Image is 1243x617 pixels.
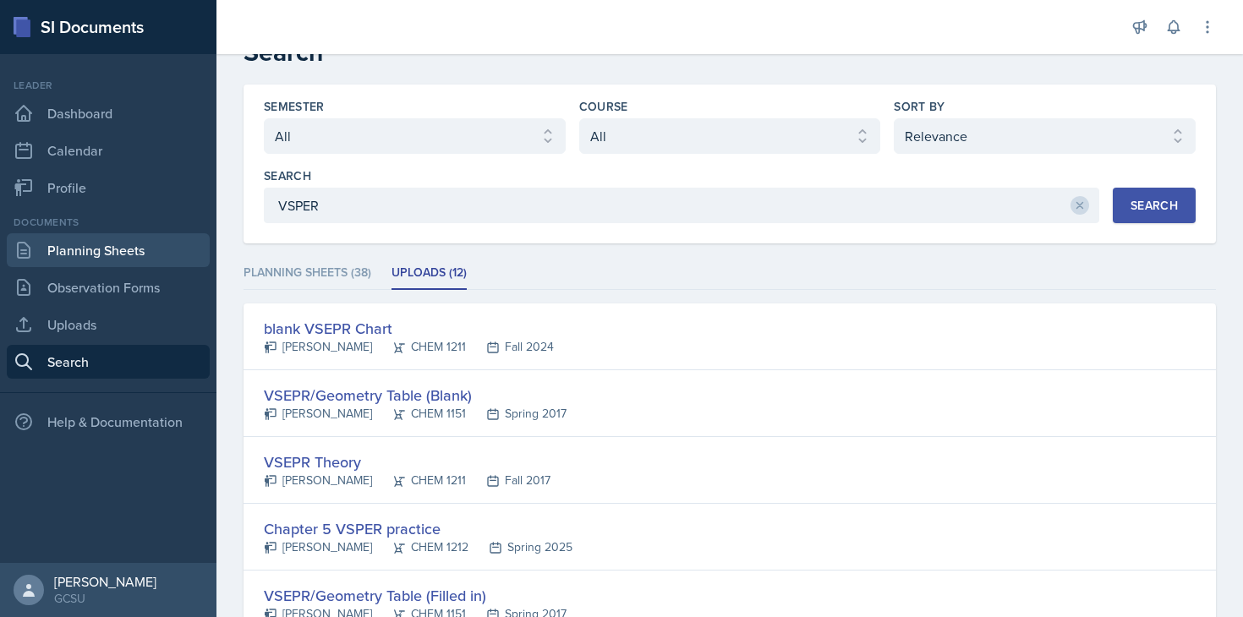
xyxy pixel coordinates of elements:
div: VSEPR/Geometry Table (Blank) [264,384,567,407]
a: Calendar [7,134,210,167]
div: Spring 2017 [466,405,567,423]
a: Search [7,345,210,379]
h2: Search [244,37,1216,68]
div: CHEM 1211 [372,338,466,356]
div: blank VSEPR Chart [264,317,554,340]
input: Enter search phrase [264,188,1099,223]
label: Search [264,167,311,184]
label: Course [579,98,628,115]
div: [PERSON_NAME] [264,405,372,423]
a: Profile [7,171,210,205]
div: VSEPR Theory [264,450,550,473]
a: Planning Sheets [7,233,210,267]
div: [PERSON_NAME] [264,472,372,489]
a: Uploads [7,308,210,341]
div: CHEM 1211 [372,472,466,489]
li: Uploads (12) [392,257,467,290]
div: CHEM 1212 [372,538,468,556]
div: Fall 2024 [466,338,554,356]
div: GCSU [54,590,156,607]
button: Search [1113,188,1196,223]
a: Dashboard [7,96,210,130]
li: Planning Sheets (38) [244,257,371,290]
label: Semester [264,98,325,115]
div: Spring 2025 [468,538,572,556]
div: [PERSON_NAME] [264,538,372,556]
div: Help & Documentation [7,405,210,439]
a: Observation Forms [7,270,210,304]
div: Search [1131,199,1178,212]
div: Chapter 5 VSPER practice [264,517,572,540]
div: [PERSON_NAME] [264,338,372,356]
div: CHEM 1151 [372,405,466,423]
div: Leader [7,78,210,93]
div: Documents [7,215,210,230]
label: Sort By [894,98,945,115]
div: VSEPR/Geometry Table (Filled in) [264,584,567,607]
div: [PERSON_NAME] [54,573,156,590]
div: Fall 2017 [466,472,550,489]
